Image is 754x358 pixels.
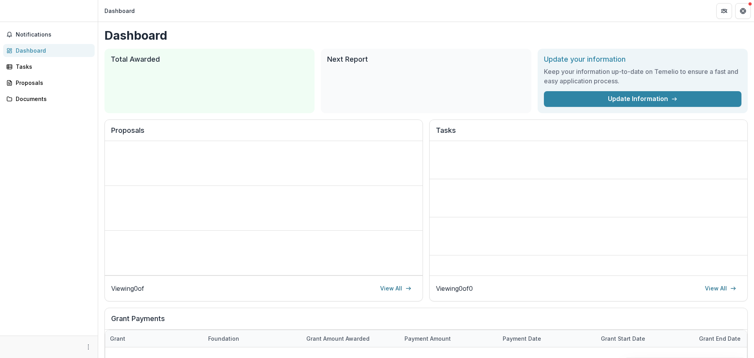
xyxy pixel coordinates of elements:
[3,28,95,41] button: Notifications
[101,5,138,17] nav: breadcrumb
[544,67,741,86] h3: Keep your information up-to-date on Temelio to ensure a fast and easy application process.
[544,91,741,107] a: Update Information
[700,282,741,295] a: View All
[3,76,95,89] a: Proposals
[84,342,93,352] button: More
[544,55,741,64] h2: Update your information
[716,3,732,19] button: Partners
[436,284,473,293] p: Viewing 0 of 0
[16,46,88,55] div: Dashboard
[436,126,741,141] h2: Tasks
[3,60,95,73] a: Tasks
[104,28,748,42] h1: Dashboard
[111,126,416,141] h2: Proposals
[104,7,135,15] div: Dashboard
[111,284,144,293] p: Viewing 0 of
[111,314,741,329] h2: Grant Payments
[16,95,88,103] div: Documents
[16,31,92,38] span: Notifications
[16,62,88,71] div: Tasks
[375,282,416,295] a: View All
[16,79,88,87] div: Proposals
[3,44,95,57] a: Dashboard
[735,3,751,19] button: Get Help
[3,92,95,105] a: Documents
[111,55,308,64] h2: Total Awarded
[327,55,525,64] h2: Next Report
